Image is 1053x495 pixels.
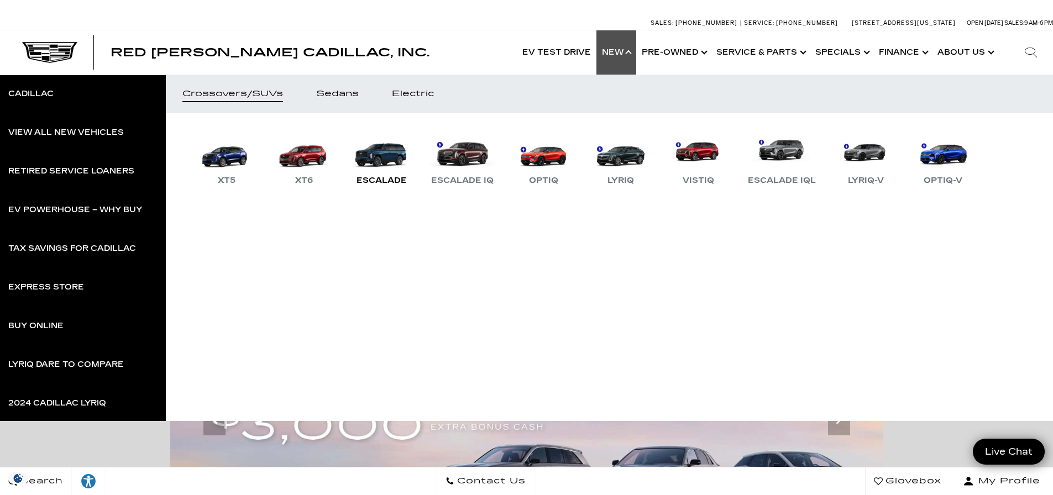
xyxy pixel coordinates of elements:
a: [STREET_ADDRESS][US_STATE] [852,19,956,27]
img: Cadillac Dark Logo with Cadillac White Text [22,42,77,63]
span: Contact Us [454,473,526,489]
a: Escalade IQL [742,130,821,187]
div: Crossovers/SUVs [182,90,283,98]
span: My Profile [974,473,1040,489]
a: About Us [932,30,998,75]
span: Search [17,473,63,489]
a: Escalade IQ [426,130,499,187]
a: Specials [810,30,873,75]
a: Glovebox [865,467,950,495]
div: LYRIQ [602,174,640,187]
div: OPTIQ-V [918,174,968,187]
button: Open user profile menu [950,467,1053,495]
a: Service: [PHONE_NUMBER] [740,20,841,26]
div: LYRIQ Dare to Compare [8,361,124,368]
span: [PHONE_NUMBER] [776,19,838,27]
div: EV Powerhouse – Why Buy [8,206,142,214]
a: OPTIQ-V [910,130,976,187]
a: Sedans [300,75,375,113]
a: Crossovers/SUVs [166,75,300,113]
a: VISTIQ [665,130,731,187]
a: LYRIQ [588,130,654,187]
span: Sales: [1004,19,1024,27]
a: LYRIQ-V [832,130,899,187]
span: 9 AM-6 PM [1024,19,1053,27]
div: VISTIQ [677,174,720,187]
div: Cadillac [8,90,54,98]
a: XT5 [193,130,260,187]
span: Open [DATE] [967,19,1003,27]
div: XT6 [290,174,318,187]
div: View All New Vehicles [8,129,124,136]
div: OPTIQ [523,174,564,187]
div: Express Store [8,283,84,291]
a: OPTIQ [510,130,577,187]
a: Service & Parts [711,30,810,75]
a: Escalade [348,130,415,187]
a: Red [PERSON_NAME] Cadillac, Inc. [111,47,429,58]
span: Service: [744,19,774,27]
div: Escalade IQ [426,174,499,187]
div: Electric [392,90,434,98]
span: Live Chat [979,445,1038,458]
div: Sedans [316,90,359,98]
div: LYRIQ-V [842,174,889,187]
img: Opt-Out Icon [6,472,31,484]
a: Explore your accessibility options [72,467,106,495]
section: Click to Open Cookie Consent Modal [6,472,31,484]
a: Electric [375,75,450,113]
span: [PHONE_NUMBER] [675,19,737,27]
div: Retired Service Loaners [8,167,134,175]
a: Pre-Owned [636,30,711,75]
a: New [596,30,636,75]
a: Live Chat [973,439,1045,465]
a: Sales: [PHONE_NUMBER] [651,20,740,26]
a: EV Test Drive [517,30,596,75]
span: Red [PERSON_NAME] Cadillac, Inc. [111,46,429,59]
a: Finance [873,30,932,75]
span: Sales: [651,19,674,27]
div: 2024 Cadillac LYRIQ [8,399,106,407]
div: Escalade IQL [742,174,821,187]
div: Tax Savings for Cadillac [8,245,136,252]
div: XT5 [212,174,241,187]
a: Contact Us [437,467,535,495]
div: Escalade [351,174,412,187]
span: Glovebox [883,473,941,489]
div: Explore your accessibility options [72,473,105,489]
div: Buy Online [8,322,64,330]
a: XT6 [271,130,337,187]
